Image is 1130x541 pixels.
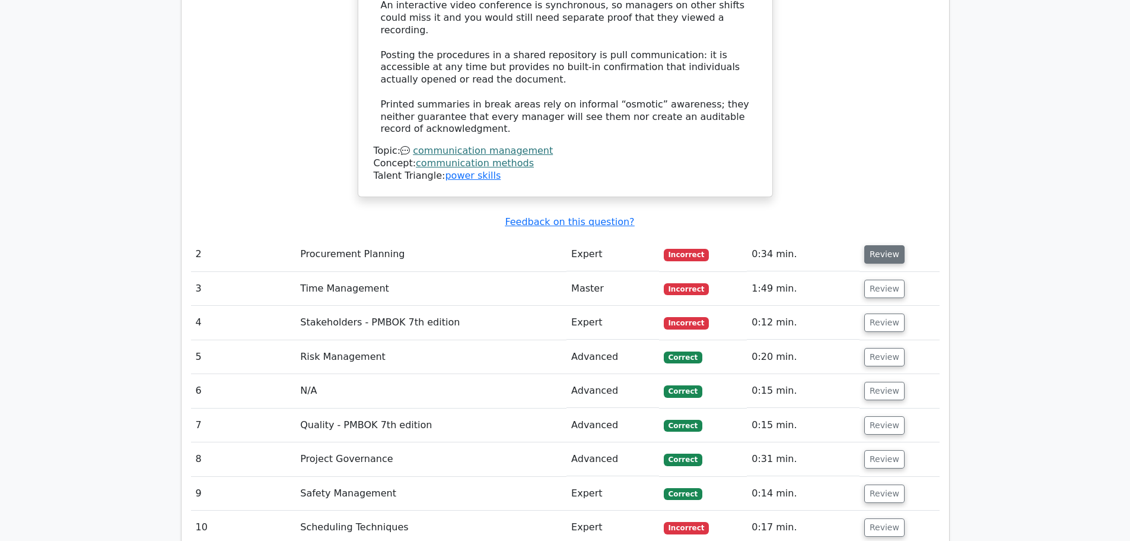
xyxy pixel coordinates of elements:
[566,442,659,476] td: Advanced
[191,306,296,340] td: 4
[295,442,566,476] td: Project Governance
[566,272,659,306] td: Master
[864,348,905,366] button: Review
[864,382,905,400] button: Review
[747,306,860,340] td: 0:12 min.
[664,249,709,261] span: Incorrect
[416,157,534,169] a: communication methods
[566,340,659,374] td: Advanced
[191,238,296,271] td: 2
[864,314,905,332] button: Review
[566,238,659,271] td: Expert
[374,145,757,157] div: Topic:
[864,518,905,537] button: Review
[664,317,709,329] span: Incorrect
[295,306,566,340] td: Stakeholders - PMBOK 7th edition
[295,340,566,374] td: Risk Management
[664,352,702,363] span: Correct
[374,145,757,182] div: Talent Triangle:
[747,238,860,271] td: 0:34 min.
[747,272,860,306] td: 1:49 min.
[864,280,905,298] button: Review
[191,374,296,408] td: 6
[664,454,702,466] span: Correct
[295,374,566,408] td: N/A
[191,409,296,442] td: 7
[566,306,659,340] td: Expert
[413,145,553,156] a: communication management
[566,409,659,442] td: Advanced
[295,272,566,306] td: Time Management
[191,272,296,306] td: 3
[864,485,905,503] button: Review
[295,238,566,271] td: Procurement Planning
[374,157,757,170] div: Concept:
[864,245,905,264] button: Review
[505,216,634,227] a: Feedback on this question?
[295,409,566,442] td: Quality - PMBOK 7th edition
[664,488,702,500] span: Correct
[747,340,860,374] td: 0:20 min.
[664,283,709,295] span: Incorrect
[191,340,296,374] td: 5
[445,170,501,181] a: power skills
[864,416,905,435] button: Review
[191,477,296,511] td: 9
[664,385,702,397] span: Correct
[747,409,860,442] td: 0:15 min.
[191,442,296,476] td: 8
[295,477,566,511] td: Safety Management
[566,374,659,408] td: Advanced
[864,450,905,469] button: Review
[747,442,860,476] td: 0:31 min.
[747,374,860,408] td: 0:15 min.
[566,477,659,511] td: Expert
[664,420,702,432] span: Correct
[747,477,860,511] td: 0:14 min.
[664,522,709,534] span: Incorrect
